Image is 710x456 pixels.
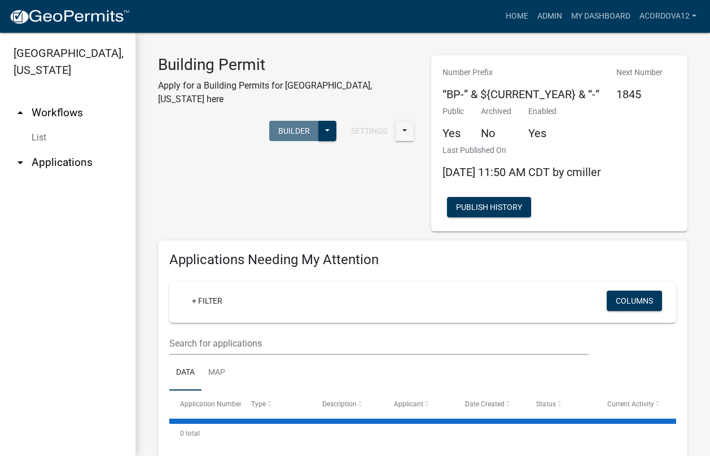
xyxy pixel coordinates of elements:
[312,391,383,418] datatable-header-cell: Description
[567,6,635,27] a: My Dashboard
[158,79,414,106] p: Apply for a Building Permits for [GEOGRAPHIC_DATA], [US_STATE] here
[616,87,663,101] h5: 1845
[481,106,511,117] p: Archived
[14,106,27,120] i: arrow_drop_up
[528,106,556,117] p: Enabled
[169,355,201,391] a: Data
[536,400,556,408] span: Status
[269,121,319,141] button: Builder
[383,391,454,418] datatable-header-cell: Applicant
[322,400,357,408] span: Description
[442,165,601,179] span: [DATE] 11:50 AM CDT by cmiller
[607,400,654,408] span: Current Activity
[158,55,414,74] h3: Building Permit
[201,355,232,391] a: Map
[481,126,511,140] h5: No
[442,87,599,101] h5: “BP-” & ${CURRENT_YEAR} & “-”
[607,291,662,311] button: Columns
[597,391,668,418] datatable-header-cell: Current Activity
[442,106,464,117] p: Public
[442,126,464,140] h5: Yes
[533,6,567,27] a: Admin
[394,400,423,408] span: Applicant
[465,400,505,408] span: Date Created
[169,419,676,448] div: 0 total
[525,391,597,418] datatable-header-cell: Status
[528,126,556,140] h5: Yes
[183,291,231,311] a: + Filter
[501,6,533,27] a: Home
[169,252,676,268] h4: Applications Needing My Attention
[180,400,242,408] span: Application Number
[14,156,27,169] i: arrow_drop_down
[447,204,531,213] wm-modal-confirm: Workflow Publish History
[616,67,663,78] p: Next Number
[240,391,312,418] datatable-header-cell: Type
[454,391,525,418] datatable-header-cell: Date Created
[442,144,601,156] p: Last Published On
[169,391,240,418] datatable-header-cell: Application Number
[447,197,531,217] button: Publish History
[251,400,266,408] span: Type
[169,332,589,355] input: Search for applications
[442,67,599,78] p: Number Prefix
[635,6,701,27] a: ACORDOVA12
[342,121,396,141] button: Settings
